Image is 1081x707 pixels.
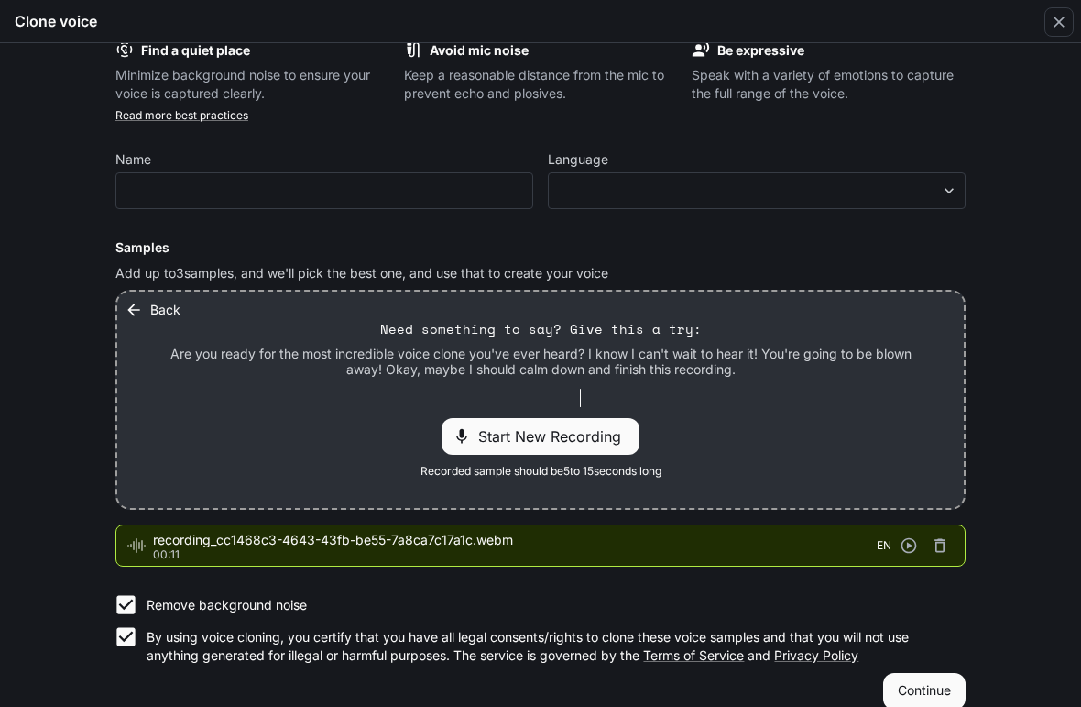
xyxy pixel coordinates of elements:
[692,66,966,103] p: Speak with a variety of emotions to capture the full range of the voice.
[404,66,678,103] p: Keep a reasonable distance from the mic to prevent echo and plosives.
[380,320,702,338] p: Need something to say? Give this a try:
[115,238,966,257] h6: Samples
[115,108,248,122] a: Read more best practices
[430,42,529,58] b: Avoid mic noise
[153,531,877,549] span: recording_cc1468c3-4643-43fb-be55-7a8ca7c17a1c.webm
[147,628,951,665] p: By using voice cloning, you certify that you have all legal consents/rights to clone these voice ...
[147,596,307,614] p: Remove background noise
[442,418,639,455] div: Start New Recording
[115,153,151,166] p: Name
[115,264,966,282] p: Add up to 3 samples, and we'll pick the best one, and use that to create your voice
[717,42,804,58] b: Be expressive
[161,346,920,378] p: Are you ready for the most incredible voice clone you've ever heard? I know I can't wait to hear ...
[877,536,891,555] span: EN
[15,11,97,31] h5: Clone voice
[549,182,965,200] div: ​
[643,647,744,663] a: Terms of Service
[548,153,608,166] p: Language
[478,425,632,447] span: Start New Recording
[153,549,877,560] p: 00:11
[141,42,250,58] b: Find a quiet place
[420,462,661,481] span: Recorded sample should be 5 to 15 seconds long
[115,66,389,103] p: Minimize background noise to ensure your voice is captured clearly.
[774,647,858,663] a: Privacy Policy
[121,292,188,328] button: Back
